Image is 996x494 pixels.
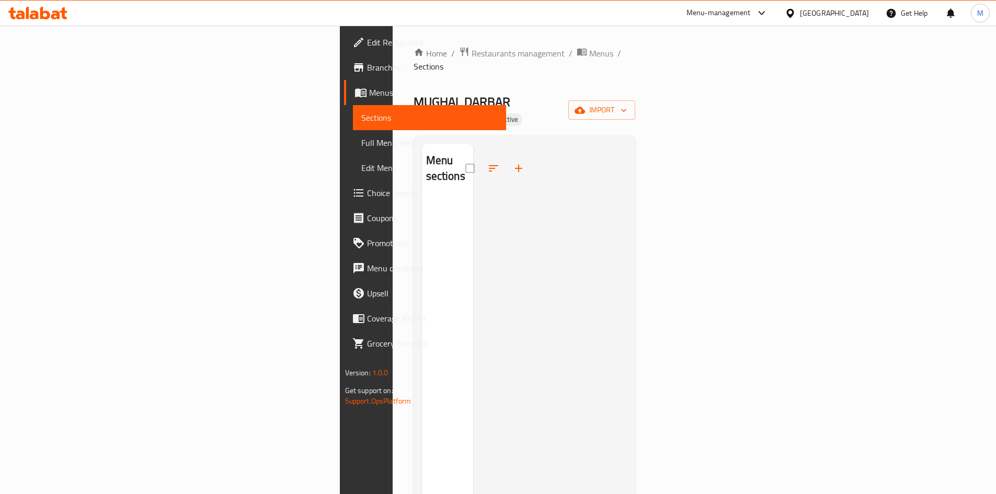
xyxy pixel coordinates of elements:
[577,104,627,117] span: import
[344,80,506,105] a: Menus
[367,287,498,300] span: Upsell
[800,7,869,19] div: [GEOGRAPHIC_DATA]
[353,105,506,130] a: Sections
[344,30,506,55] a: Edit Restaurant
[367,312,498,325] span: Coverage Report
[345,394,411,408] a: Support.OpsPlatform
[367,337,498,350] span: Grocery Checklist
[345,384,393,397] span: Get support on:
[361,162,498,174] span: Edit Menu
[577,47,613,60] a: Menus
[422,193,473,202] nav: Menu sections
[344,205,506,231] a: Coupons
[369,86,498,99] span: Menus
[472,47,565,60] span: Restaurants management
[367,237,498,249] span: Promotions
[344,180,506,205] a: Choice Groups
[491,113,522,126] div: Inactive
[506,156,531,181] button: Add section
[977,7,983,19] span: M
[345,366,371,380] span: Version:
[344,331,506,356] a: Grocery Checklist
[617,47,621,60] li: /
[367,61,498,74] span: Branches
[353,155,506,180] a: Edit Menu
[491,115,522,124] span: Inactive
[372,366,388,380] span: 1.0.0
[367,262,498,274] span: Menu disclaimer
[589,47,613,60] span: Menus
[686,7,751,19] div: Menu-management
[344,55,506,80] a: Branches
[353,130,506,155] a: Full Menu View
[344,256,506,281] a: Menu disclaimer
[367,212,498,224] span: Coupons
[344,281,506,306] a: Upsell
[344,231,506,256] a: Promotions
[459,47,565,60] a: Restaurants management
[367,187,498,199] span: Choice Groups
[568,100,635,120] button: import
[414,47,636,73] nav: breadcrumb
[361,111,498,124] span: Sections
[361,136,498,149] span: Full Menu View
[367,36,498,49] span: Edit Restaurant
[569,47,573,60] li: /
[344,306,506,331] a: Coverage Report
